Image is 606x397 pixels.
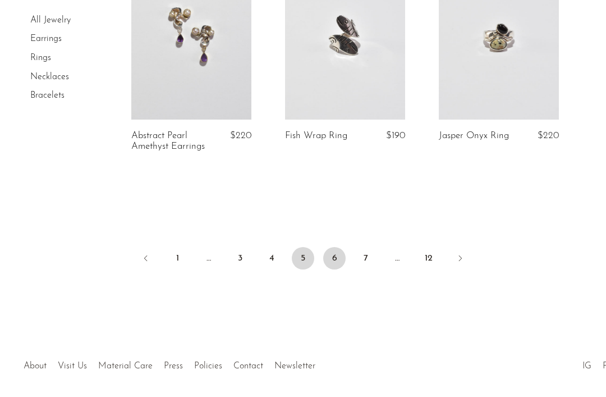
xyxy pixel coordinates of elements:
[229,247,251,270] a: 3
[355,247,377,270] a: 7
[194,362,222,371] a: Policies
[164,362,183,371] a: Press
[30,53,51,62] a: Rings
[30,35,62,44] a: Earrings
[30,16,71,25] a: All Jewelry
[198,247,220,270] span: …
[449,247,471,272] a: Next
[538,131,559,140] span: $220
[582,362,591,371] a: IG
[18,353,321,374] ul: Quick links
[98,362,153,371] a: Material Care
[166,247,189,270] a: 1
[30,91,65,100] a: Bracelets
[417,247,440,270] a: 12
[386,131,405,140] span: $190
[24,362,47,371] a: About
[131,131,209,152] a: Abstract Pearl Amethyst Earrings
[386,247,408,270] span: …
[285,131,347,141] a: Fish Wrap Ring
[135,247,157,272] a: Previous
[323,247,346,270] a: 6
[260,247,283,270] a: 4
[30,72,69,81] a: Necklaces
[439,131,509,141] a: Jasper Onyx Ring
[58,362,87,371] a: Visit Us
[230,131,251,140] span: $220
[292,247,314,270] span: 5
